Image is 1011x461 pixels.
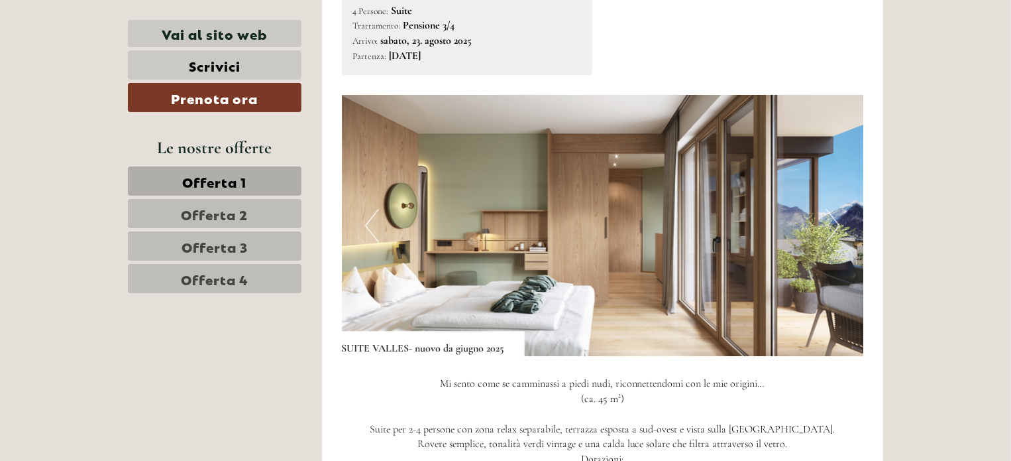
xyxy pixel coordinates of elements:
span: Offerta 4 [181,269,248,288]
small: Trattamento: [353,20,401,31]
b: [DATE] [390,49,421,62]
span: Offerta 3 [182,237,248,255]
div: mercoledì [224,10,298,33]
b: Pensione 3/4 [403,19,455,32]
b: Suite [392,4,413,17]
div: SUITE VALLES- nuovo da giugno 2025 [342,331,525,356]
small: Arrivo: [353,35,378,46]
a: Scrivici [128,50,301,80]
div: [GEOGRAPHIC_DATA] [20,38,177,49]
small: 4 Persone: [353,5,389,17]
small: Partenza: [353,50,387,62]
span: Offerta 2 [182,204,248,223]
div: Le nostre offerte [128,135,301,160]
a: Vai al sito web [128,20,301,47]
small: 13:37 [20,64,177,74]
b: sabato, 23. agosto 2025 [381,34,472,47]
span: Offerta 1 [183,172,247,190]
div: Buon giorno, come possiamo aiutarla? [10,36,184,76]
button: Next [826,209,840,242]
button: Invia [444,344,522,373]
img: image [342,95,864,356]
a: Prenota ora [128,83,301,112]
button: Previous [365,209,379,242]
